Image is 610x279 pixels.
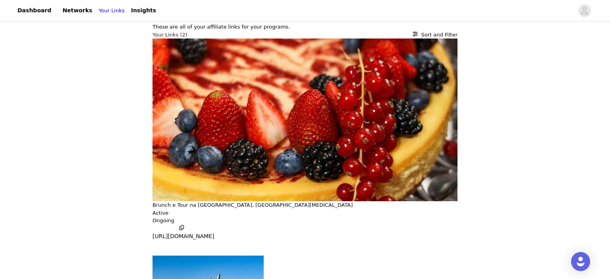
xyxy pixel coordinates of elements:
[413,31,457,39] button: Sort and Filter
[152,209,168,217] p: Active
[571,252,590,271] div: Open Intercom Messenger
[152,31,187,39] h3: Your Links (2)
[152,201,353,209] button: Brunch e Tour na [GEOGRAPHIC_DATA], [GEOGRAPHIC_DATA][MEDICAL_DATA]
[152,38,457,201] img: Brunch e Tour na Catedral da Sé, São Paulo | Fever
[152,225,214,241] button: [URL][DOMAIN_NAME]
[98,7,124,15] a: Your Links
[13,2,56,19] a: Dashboard
[152,217,457,225] p: Ongoing
[152,232,214,241] p: [URL][DOMAIN_NAME]
[581,4,588,17] div: avatar
[58,2,97,19] a: Networks
[126,2,161,19] a: Insights
[152,23,457,31] p: These are all of your affiliate links for your programs.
